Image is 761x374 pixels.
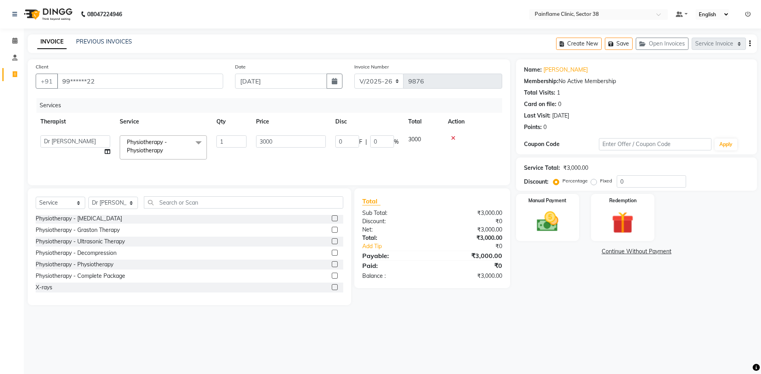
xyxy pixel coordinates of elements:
[36,272,125,280] div: Physiotherapy - Complete Package
[356,272,432,280] div: Balance :
[556,38,602,50] button: Create New
[524,66,542,74] div: Name:
[251,113,331,131] th: Price
[37,35,67,49] a: INVOICE
[524,112,551,120] div: Last Visit:
[356,217,432,226] div: Discount:
[599,138,711,150] input: Enter Offer / Coupon Code
[557,89,560,97] div: 1
[36,260,113,269] div: Physiotherapy - Physiotherapy
[408,136,421,143] span: 3000
[518,247,755,256] a: Continue Without Payment
[356,226,432,234] div: Net:
[432,217,508,226] div: ₹0
[36,226,120,234] div: Physiotherapy - Graston Therapy
[562,177,588,184] label: Percentage
[524,123,542,131] div: Points:
[163,147,166,154] a: x
[354,63,389,70] label: Invoice Number
[432,209,508,217] div: ₹3,000.00
[605,38,633,50] button: Save
[144,196,343,209] input: Search or Scan
[524,77,558,85] div: Membership:
[356,242,445,251] a: Add Tip
[524,164,560,172] div: Service Total:
[36,98,508,113] div: Services
[356,234,432,242] div: Total:
[524,89,555,97] div: Total Visits:
[356,209,432,217] div: Sub Total:
[331,113,403,131] th: Disc
[636,38,688,50] button: Open Invoices
[715,139,737,150] button: Apply
[445,242,508,251] div: ₹0
[543,66,588,74] a: [PERSON_NAME]
[543,123,547,131] div: 0
[528,197,566,204] label: Manual Payment
[524,77,749,85] div: No Active Membership
[87,3,122,25] b: 08047224946
[362,197,380,205] span: Total
[359,138,362,146] span: F
[432,234,508,242] div: ₹3,000.00
[36,74,58,89] button: +91
[524,140,599,148] div: Coupon Code
[365,138,367,146] span: |
[558,100,561,108] div: 0
[36,113,115,131] th: Therapist
[394,138,399,146] span: %
[36,283,52,292] div: X-rays
[432,272,508,280] div: ₹3,000.00
[432,226,508,234] div: ₹3,000.00
[212,113,251,131] th: Qty
[432,251,508,260] div: ₹3,000.00
[524,178,549,186] div: Discount:
[235,63,246,70] label: Date
[20,3,75,25] img: logo
[76,38,132,45] a: PREVIOUS INVOICES
[36,215,122,223] div: Physiotherapy - [MEDICAL_DATA]
[563,164,588,172] div: ₹3,000.00
[443,113,502,131] th: Action
[605,209,641,236] img: _gift.svg
[530,209,566,234] img: _cash.svg
[356,261,432,270] div: Paid:
[36,249,117,257] div: Physiotherapy - Decompression
[356,251,432,260] div: Payable:
[36,237,125,246] div: Physiotherapy - Ultrasonic Therapy
[36,63,48,70] label: Client
[552,112,569,120] div: [DATE]
[57,74,223,89] input: Search by Name/Mobile/Email/Code
[115,113,212,131] th: Service
[403,113,443,131] th: Total
[600,177,612,184] label: Fixed
[432,261,508,270] div: ₹0
[609,197,637,204] label: Redemption
[127,139,167,154] span: Physiotherapy - Physiotherapy
[524,100,556,108] div: Card on file:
